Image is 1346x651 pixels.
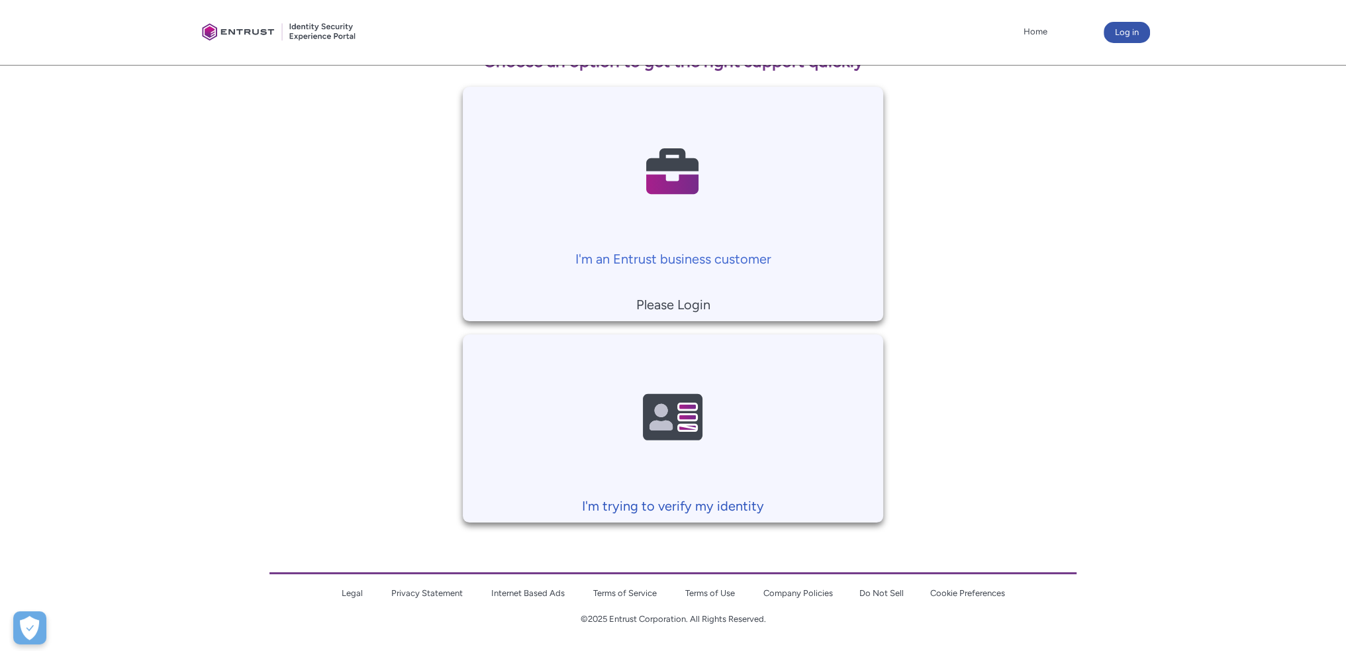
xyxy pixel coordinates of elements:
[593,588,656,598] a: Terms of Service
[13,611,46,644] div: Preferencias de cookies
[763,588,832,598] a: Company Policies
[1285,590,1346,651] iframe: Qualified Messenger
[930,588,1004,598] a: Cookie Preferences
[341,588,362,598] a: Legal
[463,87,883,269] a: I'm an Entrust business customer
[463,334,883,517] a: I'm trying to verify my identity
[859,588,903,598] a: Do Not Sell
[610,347,736,489] img: Contact Support
[491,588,564,598] a: Internet Based Ads
[13,611,46,644] button: Abrir preferencias
[685,588,734,598] a: Terms of Use
[1104,22,1150,43] button: Log in
[610,100,736,242] img: Contact Support
[269,613,1077,626] p: ©2025 Entrust Corporation. All Rights Reserved.
[469,496,876,516] p: I'm trying to verify my identity
[469,249,876,269] p: I'm an Entrust business customer
[469,295,876,315] p: Please Login
[391,588,462,598] a: Privacy Statement
[1020,22,1051,42] a: Home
